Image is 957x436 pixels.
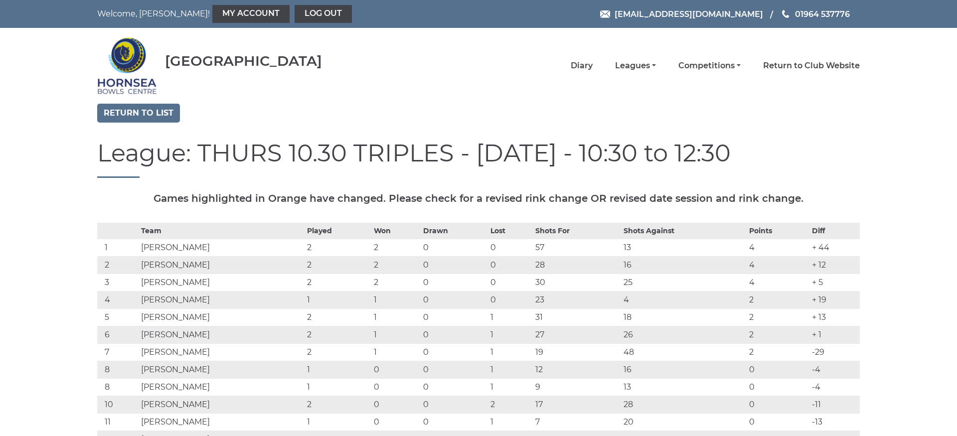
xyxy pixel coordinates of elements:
td: 0 [421,291,488,308]
td: 0 [371,378,421,396]
td: 0 [747,361,809,378]
td: 2 [305,274,372,291]
td: 13 [621,378,747,396]
td: 13 [621,239,747,256]
td: 9 [533,378,621,396]
td: 1 [488,413,533,431]
td: + 1 [809,326,860,343]
td: + 5 [809,274,860,291]
td: 0 [421,378,488,396]
td: 2 [747,343,809,361]
a: Phone us 01964 537776 [781,8,850,20]
td: 4 [747,274,809,291]
td: 2 [305,256,372,274]
h1: League: THURS 10.30 TRIPLES - [DATE] - 10:30 to 12:30 [97,140,860,178]
td: 20 [621,413,747,431]
td: 0 [421,326,488,343]
td: 2 [747,308,809,326]
td: 0 [421,413,488,431]
td: 1 [305,291,372,308]
td: 1 [97,239,139,256]
td: 2 [305,343,372,361]
td: 11 [97,413,139,431]
td: 1 [488,361,533,378]
td: [PERSON_NAME] [139,239,305,256]
th: Drawn [421,223,488,239]
th: Won [371,223,421,239]
td: 0 [488,256,533,274]
td: [PERSON_NAME] [139,256,305,274]
td: 1 [371,326,421,343]
td: [PERSON_NAME] [139,308,305,326]
td: [PERSON_NAME] [139,291,305,308]
div: [GEOGRAPHIC_DATA] [165,53,322,69]
td: 0 [371,413,421,431]
td: 1 [488,308,533,326]
td: [PERSON_NAME] [139,413,305,431]
td: 2 [305,396,372,413]
td: 0 [488,239,533,256]
td: 2 [305,326,372,343]
td: 0 [747,396,809,413]
td: 0 [371,361,421,378]
td: 2 [488,396,533,413]
td: 28 [621,396,747,413]
td: 30 [533,274,621,291]
th: Diff [809,223,860,239]
td: 2 [371,256,421,274]
td: -11 [809,396,860,413]
img: Phone us [782,10,789,18]
td: 0 [747,378,809,396]
h5: Games highlighted in Orange have changed. Please check for a revised rink change OR revised date ... [97,193,860,204]
td: 28 [533,256,621,274]
td: [PERSON_NAME] [139,378,305,396]
span: [EMAIL_ADDRESS][DOMAIN_NAME] [615,9,763,18]
td: + 44 [809,239,860,256]
th: Lost [488,223,533,239]
th: Shots Against [621,223,747,239]
td: 7 [533,413,621,431]
td: -13 [809,413,860,431]
td: 23 [533,291,621,308]
td: 17 [533,396,621,413]
th: Shots For [533,223,621,239]
td: 31 [533,308,621,326]
img: Hornsea Bowls Centre [97,31,157,101]
td: 5 [97,308,139,326]
td: 7 [97,343,139,361]
td: 2 [747,291,809,308]
a: Email [EMAIL_ADDRESS][DOMAIN_NAME] [600,8,763,20]
td: 0 [488,274,533,291]
span: 01964 537776 [795,9,850,18]
th: Played [305,223,372,239]
td: 6 [97,326,139,343]
td: 4 [97,291,139,308]
td: 1 [305,378,372,396]
td: 1 [488,343,533,361]
td: 1 [488,378,533,396]
td: 2 [747,326,809,343]
td: [PERSON_NAME] [139,274,305,291]
td: 1 [488,326,533,343]
td: 0 [421,239,488,256]
a: Diary [571,60,593,71]
td: 0 [371,396,421,413]
th: Points [747,223,809,239]
td: 0 [421,396,488,413]
td: 0 [421,361,488,378]
td: 0 [421,343,488,361]
td: 0 [421,256,488,274]
td: 8 [97,378,139,396]
td: 1 [371,343,421,361]
td: 57 [533,239,621,256]
td: 1 [371,291,421,308]
td: 1 [305,361,372,378]
a: My Account [212,5,290,23]
td: 26 [621,326,747,343]
img: Email [600,10,610,18]
a: Log out [295,5,352,23]
td: [PERSON_NAME] [139,361,305,378]
td: + 19 [809,291,860,308]
td: 4 [621,291,747,308]
td: 0 [488,291,533,308]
